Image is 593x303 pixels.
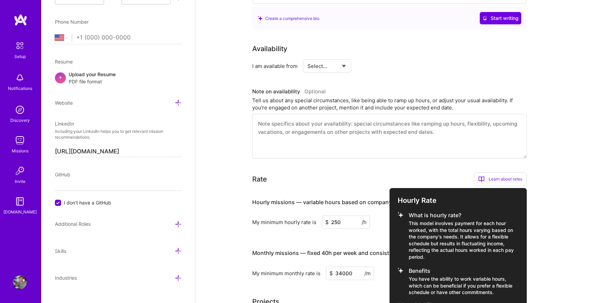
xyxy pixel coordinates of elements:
img: User Avatar [13,276,27,289]
img: logo [14,14,27,26]
p: This model involves payment for each hour worked, with the total hours varying based on the compa... [409,220,519,260]
div: Setup [14,53,26,60]
div: Learn about rates [474,172,527,186]
a: User Avatar [11,276,28,289]
h4: What is hourly rate? [409,212,519,219]
h3: Hourly Rate [398,196,519,205]
img: setup [13,38,27,53]
div: Notifications [8,85,32,92]
i: icon BookOpen [478,176,485,182]
div: Missions [12,147,28,154]
h4: Benefits [409,268,519,274]
img: Invite [13,164,27,178]
img: discovery [13,103,27,117]
div: Discovery [10,117,30,124]
img: bell [13,71,27,85]
div: [DOMAIN_NAME] [3,208,37,215]
p: You have the ability to work variable hours, which can be beneficial if you prefer a flexible sch... [409,276,519,296]
img: teamwork [13,133,27,147]
img: guide book [13,195,27,208]
div: Invite [15,178,25,185]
